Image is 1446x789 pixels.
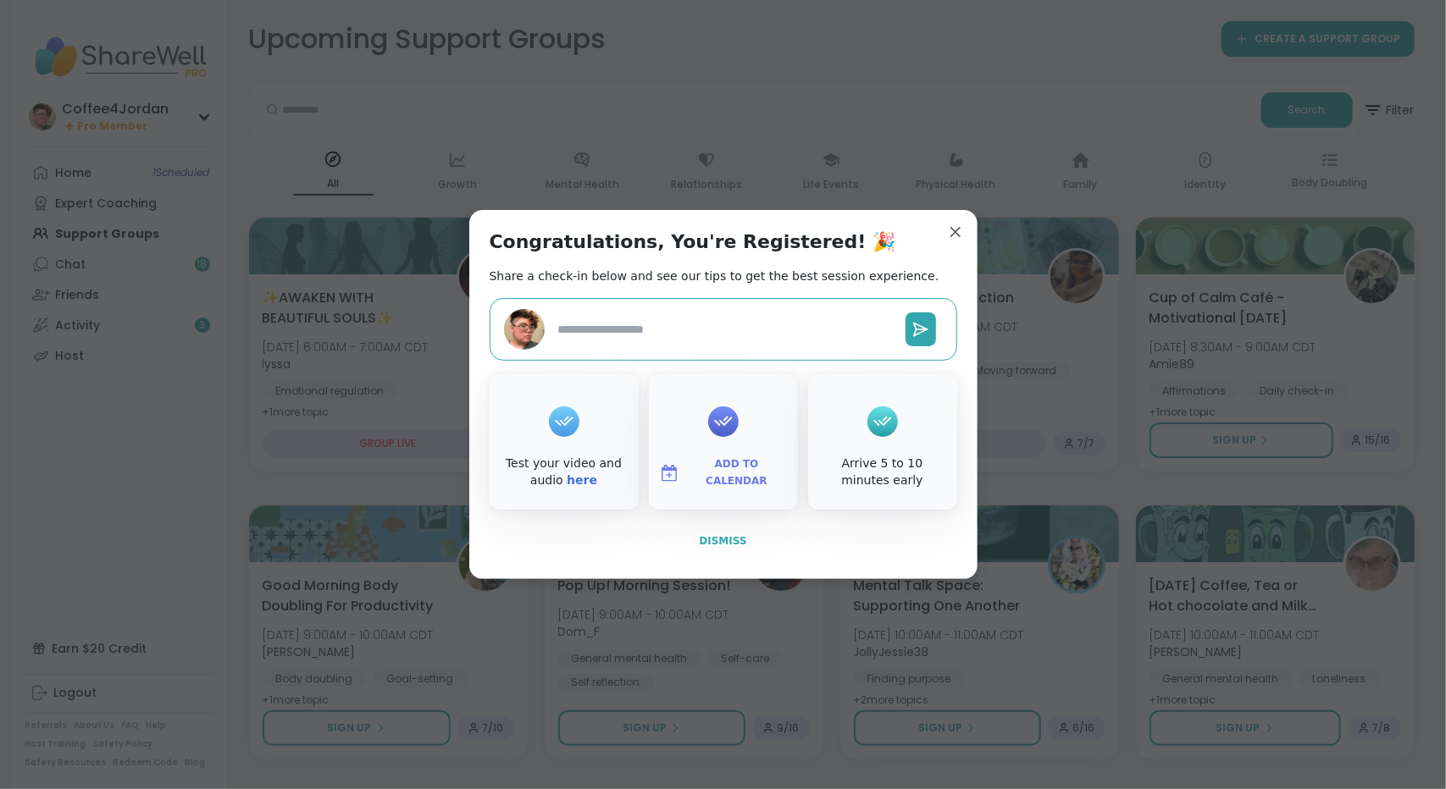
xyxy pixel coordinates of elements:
[490,523,957,559] button: Dismiss
[652,455,795,491] button: Add to Calendar
[567,473,597,487] a: here
[493,455,635,488] div: Test your video and audio
[686,456,788,489] span: Add to Calendar
[699,535,746,547] span: Dismiss
[490,268,939,284] h2: Share a check-in below and see our tips to get the best session experience.
[504,309,545,350] img: Coffee4Jordan
[659,463,679,483] img: ShareWell Logomark
[490,230,896,254] h1: Congratulations, You're Registered! 🎉
[812,455,954,488] div: Arrive 5 to 10 minutes early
